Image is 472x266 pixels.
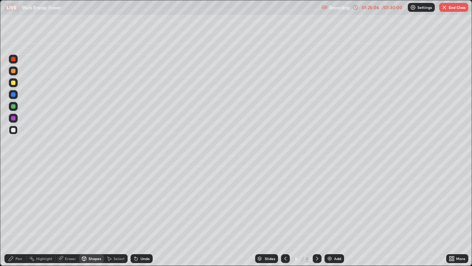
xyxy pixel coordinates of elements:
[417,6,432,9] p: Settings
[65,257,76,260] div: Eraser
[439,3,468,12] button: End Class
[7,4,17,10] p: LIVE
[360,5,381,10] div: 01:25:06
[15,257,22,260] div: Pen
[36,257,52,260] div: Highlight
[293,256,300,261] div: 6
[327,256,333,262] img: add-slide-button
[305,255,310,262] div: 6
[302,256,304,261] div: /
[265,257,275,260] div: Slides
[140,257,150,260] div: Undo
[22,4,61,10] p: Work Energy Power
[114,257,125,260] div: Select
[410,4,416,10] img: class-settings-icons
[381,5,403,10] div: / 01:30:00
[441,4,447,10] img: end-class-cross
[334,257,341,260] div: Add
[88,257,101,260] div: Shapes
[456,257,465,260] div: More
[329,5,350,10] p: Recording
[322,4,327,10] img: recording.375f2c34.svg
